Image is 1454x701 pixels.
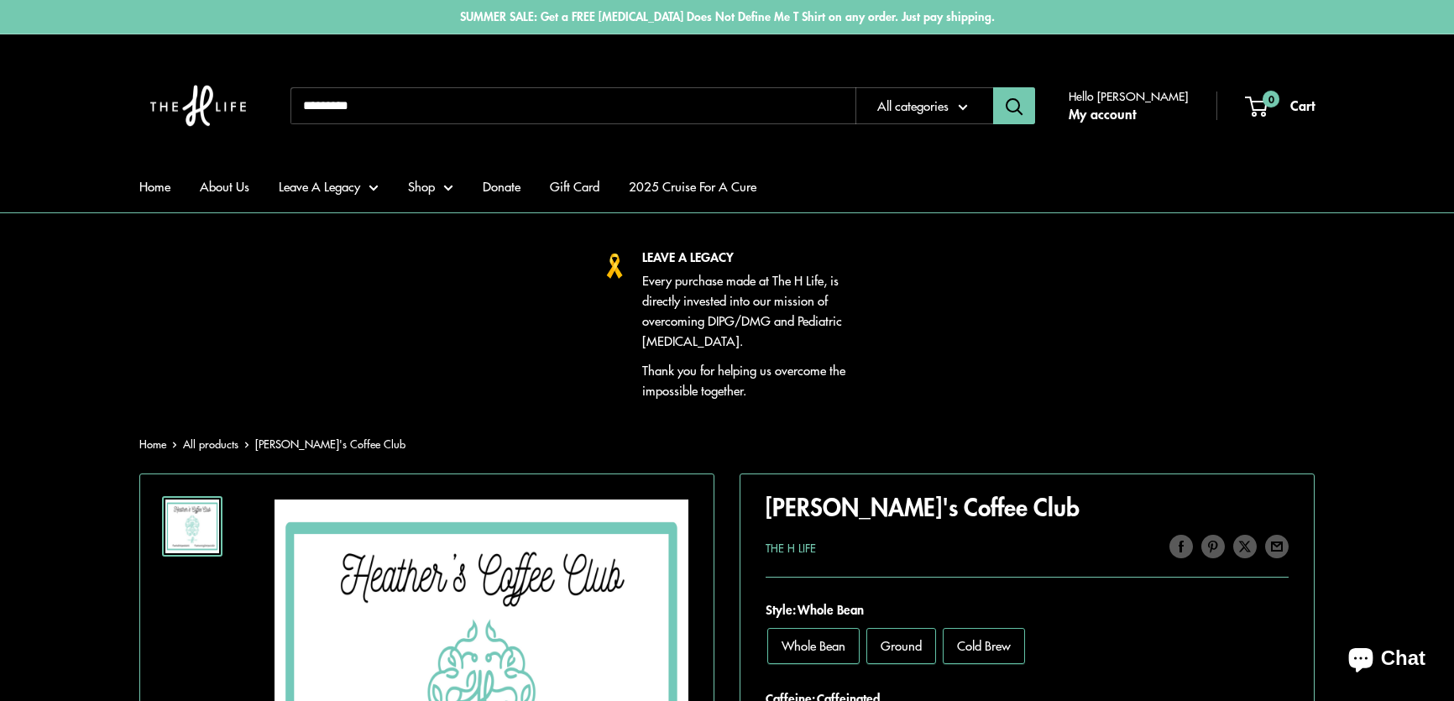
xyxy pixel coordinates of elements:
a: Share on Facebook [1169,533,1193,558]
a: Donate [483,175,520,198]
label: Cold Brew [943,628,1025,664]
a: Shop [408,175,453,198]
img: Heather's Coffee Club [165,500,219,553]
input: Search... [290,87,855,124]
inbox-online-store-chat: Shopify online store chat [1333,633,1441,688]
span: Ground [881,636,922,654]
button: Search [993,87,1035,124]
a: About Us [200,175,249,198]
span: 0 [1263,91,1279,107]
span: Cart [1290,95,1315,115]
a: 2025 Cruise For A Cure [629,175,756,198]
span: [PERSON_NAME]'s Coffee Club [255,436,405,452]
p: LEAVE A LEGACY [642,247,852,267]
span: Hello [PERSON_NAME] [1069,85,1188,107]
p: Thank you for helping us overcome the impossible together. [642,360,852,400]
span: Whole Bean [782,636,845,654]
a: All products [183,436,238,452]
a: The H Life [766,540,816,556]
a: Home [139,175,170,198]
a: Tweet on Twitter [1233,533,1257,558]
a: My account [1069,102,1136,127]
p: Every purchase made at The H Life, is directly invested into our mission of overcoming DIPG/DMG a... [642,270,852,351]
span: Style: [766,598,1289,621]
span: Whole Bean [796,600,864,619]
a: Leave A Legacy [279,175,379,198]
label: Ground [866,628,936,664]
a: Share by email [1265,533,1289,558]
img: The H Life [139,51,257,160]
label: Whole Bean [767,628,860,664]
a: Gift Card [550,175,599,198]
nav: Breadcrumb [139,434,405,454]
a: Home [139,436,166,452]
a: Pin on Pinterest [1201,533,1225,558]
a: 0 Cart [1247,93,1315,118]
span: Cold Brew [957,636,1011,654]
h1: [PERSON_NAME]'s Coffee Club [766,490,1289,524]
